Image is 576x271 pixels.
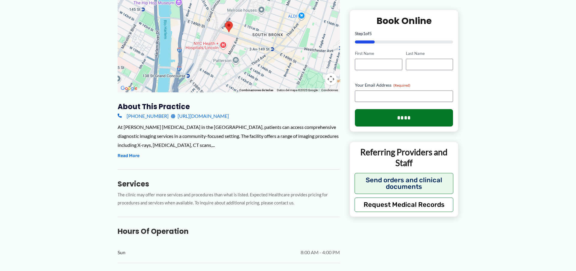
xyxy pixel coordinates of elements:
[119,85,139,92] img: Google
[118,112,169,121] a: [PHONE_NUMBER]
[118,191,340,207] p: The clinic may offer more services and procedures than what is listed. Expected Healthcare provid...
[355,15,453,27] h2: Book Online
[355,51,402,56] label: First Name
[325,73,337,85] button: Controles de visualización del mapa
[118,102,340,111] h3: About this practice
[277,88,318,92] span: Datos del mapa ©2025 Google
[171,112,229,121] a: [URL][DOMAIN_NAME]
[118,123,340,149] div: At [PERSON_NAME] [MEDICAL_DATA] in the [GEOGRAPHIC_DATA], patients can access comprehensive diagn...
[393,83,410,88] span: (Required)
[301,248,340,257] span: 8:00 AM - 4:00 PM
[119,85,139,92] a: Abrir esta área en Google Maps (se abre en una ventana nueva)
[321,88,338,92] a: Condiciones (se abre en una nueva pestaña)
[363,31,365,36] span: 1
[118,179,340,189] h3: Services
[118,227,340,236] h3: Hours of Operation
[406,51,453,56] label: Last Name
[355,147,453,168] p: Referring Providers and Staff
[118,248,125,257] span: Sun
[118,152,139,159] button: Read More
[355,173,453,194] button: Send orders and clinical documents
[355,31,453,36] p: Step of
[369,31,372,36] span: 5
[355,197,453,212] button: Request Medical Records
[239,88,273,92] button: Combinaciones de teclas
[355,82,453,88] label: Your Email Address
